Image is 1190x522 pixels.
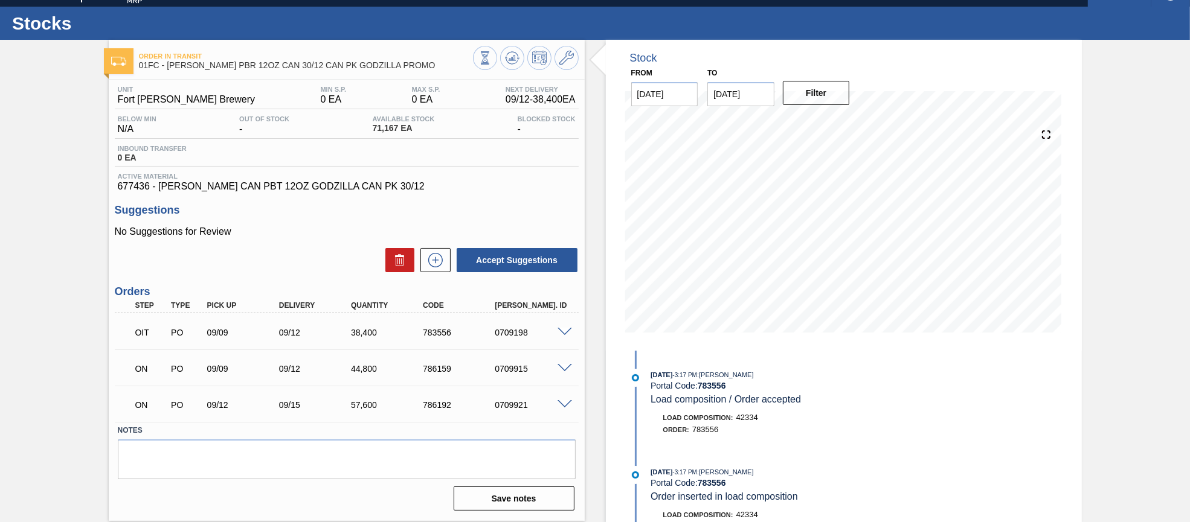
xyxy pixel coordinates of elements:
span: Below Min [118,115,156,123]
span: - 3:17 PM [673,372,698,378]
span: [DATE] [651,468,672,476]
div: 44,800 [348,364,429,374]
span: Order in transit [139,53,473,60]
div: Delete Suggestions [379,248,414,272]
button: Schedule Inventory [527,46,552,70]
span: Load composition / Order accepted [651,394,801,404]
p: ON [135,364,167,374]
button: Update Chart [500,46,524,70]
h3: Orders [115,285,579,298]
div: 09/09/2025 [204,364,285,374]
span: Out Of Stock [239,115,289,123]
button: Save notes [454,486,574,511]
span: Load Composition : [663,414,733,421]
div: New suggestion [414,248,451,272]
div: 0709915 [492,364,573,374]
p: OIT [135,328,167,337]
div: Portal Code: [651,381,938,390]
input: mm/dd/yyyy [631,82,698,106]
button: Accept Suggestions [457,248,577,272]
div: Purchase order [168,400,205,410]
div: Quantity [348,301,429,310]
span: MIN S.P. [321,86,347,93]
div: - [515,115,579,135]
p: No Suggestions for Review [115,226,579,237]
div: Negotiating Order [132,392,170,418]
span: Fort [PERSON_NAME] Brewery [118,94,256,105]
button: Stocks Overview [473,46,497,70]
div: Portal Code: [651,478,938,488]
span: [DATE] [651,371,672,378]
div: Step [132,301,170,310]
span: Order : [663,426,689,433]
p: ON [135,400,167,410]
span: 0 EA [412,94,440,105]
div: 09/12/2025 [276,364,357,374]
span: 0 EA [321,94,347,105]
div: Pick up [204,301,285,310]
div: 786192 [420,400,501,410]
span: 0 EA [118,153,187,162]
span: Unit [118,86,256,93]
span: MAX S.P. [412,86,440,93]
div: 09/09/2025 [204,328,285,337]
div: 0709198 [492,328,573,337]
h3: Suggestions [115,204,579,217]
label: From [631,69,652,77]
span: 71,167 EA [373,124,435,133]
span: Inbound Transfer [118,145,187,152]
span: 783556 [692,425,718,434]
div: Type [168,301,205,310]
span: Next Delivery [506,86,576,93]
div: 09/12/2025 [204,400,285,410]
span: Load Composition : [663,511,733,518]
span: Blocked Stock [518,115,576,123]
button: Filter [783,81,850,105]
div: 38,400 [348,328,429,337]
span: 42334 [736,510,758,519]
div: 786159 [420,364,501,374]
img: Ícone [111,57,126,66]
div: 09/15/2025 [276,400,357,410]
div: Order in transit [132,319,170,346]
button: Go to Master Data / General [555,46,579,70]
span: Order inserted in load composition [651,491,798,501]
span: : [PERSON_NAME] [697,371,754,378]
span: - 3:17 PM [673,469,698,476]
span: : [PERSON_NAME] [697,468,754,476]
input: mm/dd/yyyy [707,82,774,106]
span: 42334 [736,413,758,422]
div: [PERSON_NAME]. ID [492,301,573,310]
label: Notes [118,422,576,439]
div: N/A [115,115,159,135]
div: Accept Suggestions [451,247,579,273]
div: Delivery [276,301,357,310]
div: Negotiating Order [132,355,170,382]
div: Purchase order [168,328,205,337]
div: 09/12/2025 [276,328,357,337]
strong: 783556 [698,478,726,488]
span: 09/12 - 38,400 EA [506,94,576,105]
strong: 783556 [698,381,726,390]
div: - [236,115,292,135]
div: 0709921 [492,400,573,410]
img: atual [632,374,639,381]
span: 677436 - [PERSON_NAME] CAN PBT 12OZ GODZILLA CAN PK 30/12 [118,181,576,192]
div: Stock [630,52,657,65]
div: Code [420,301,501,310]
div: 783556 [420,328,501,337]
span: 01FC - CARR PBR 12OZ CAN 30/12 CAN PK GODZILLA PROMO [139,61,473,70]
div: Purchase order [168,364,205,374]
label: to [707,69,717,77]
div: 57,600 [348,400,429,410]
span: Available Stock [373,115,435,123]
img: atual [632,471,639,479]
span: Active Material [118,173,576,180]
h1: Stocks [12,16,227,30]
